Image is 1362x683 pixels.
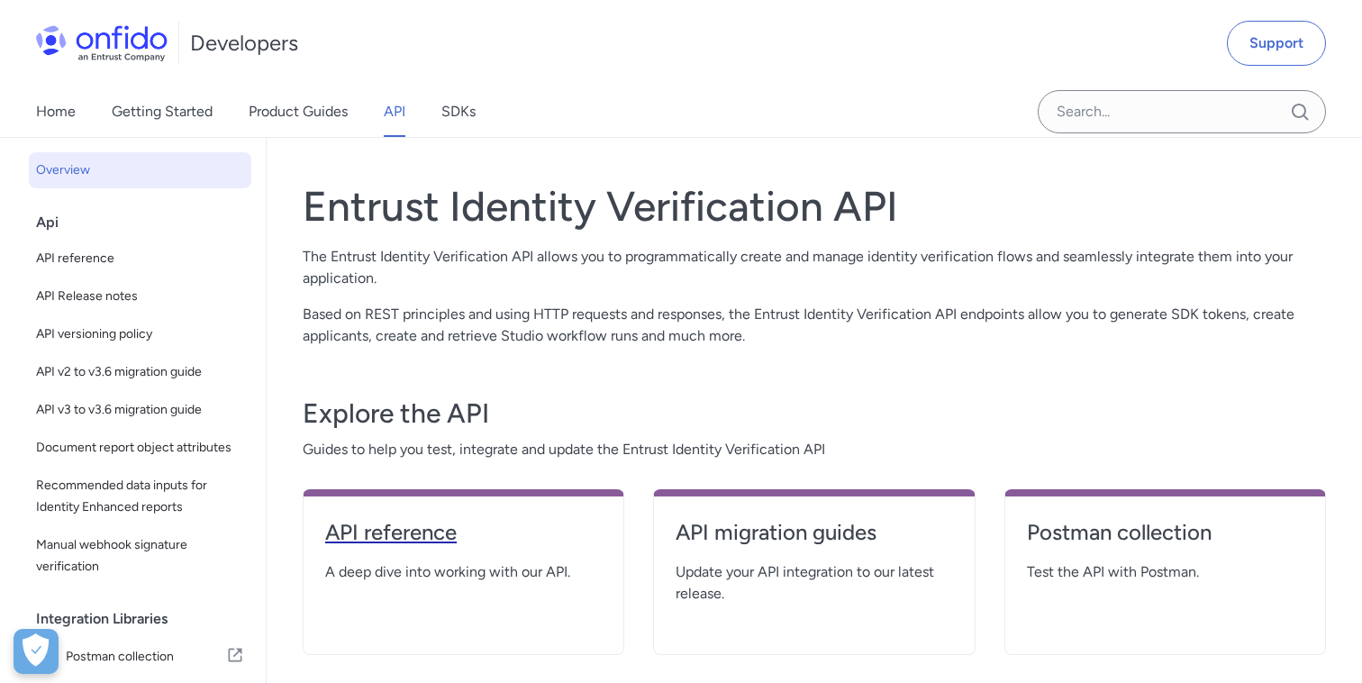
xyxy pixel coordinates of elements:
button: Open Preferences [14,629,59,674]
a: Postman collection [1027,518,1303,561]
h4: API migration guides [676,518,952,547]
span: Guides to help you test, integrate and update the Entrust Identity Verification API [303,439,1326,460]
a: SDKs [441,87,476,137]
span: API Release notes [36,286,244,307]
span: Recommended data inputs for Identity Enhanced reports [36,475,244,518]
div: Integration Libraries [36,601,259,637]
a: API versioning policy [29,316,251,352]
h1: Developers [190,29,298,58]
a: API migration guides [676,518,952,561]
h3: Explore the API [303,396,1326,432]
a: API v3 to v3.6 migration guide [29,392,251,428]
a: Getting Started [112,87,213,137]
a: Home [36,87,76,137]
a: Manual webhook signature verification [29,527,251,585]
span: API versioning policy [36,323,244,345]
span: API v3 to v3.6 migration guide [36,399,244,421]
span: Update your API integration to our latest release. [676,561,952,605]
h4: Postman collection [1027,518,1303,547]
span: API reference [36,248,244,269]
div: Cookie Preferences [14,629,59,674]
a: API reference [325,518,602,561]
a: IconPostman collectionPostman collection [29,637,251,677]
img: Onfido Logo [36,25,168,61]
span: API v2 to v3.6 migration guide [36,361,244,383]
h4: API reference [325,518,602,547]
h1: Entrust Identity Verification API [303,181,1326,232]
a: Recommended data inputs for Identity Enhanced reports [29,468,251,525]
a: Product Guides [249,87,348,137]
a: API [384,87,405,137]
a: API reference [29,241,251,277]
p: Based on REST principles and using HTTP requests and responses, the Entrust Identity Verification... [303,304,1326,347]
span: Overview [36,159,244,181]
a: Support [1227,21,1326,66]
span: Document report object attributes [36,437,244,459]
a: API Release notes [29,278,251,314]
a: Overview [29,152,251,188]
span: A deep dive into working with our API. [325,561,602,583]
input: Onfido search input field [1038,90,1326,133]
a: Document report object attributes [29,430,251,466]
a: API v2 to v3.6 migration guide [29,354,251,390]
div: Api [36,205,259,241]
span: Manual webhook signature verification [36,534,244,578]
p: The Entrust Identity Verification API allows you to programmatically create and manage identity v... [303,246,1326,289]
span: Test the API with Postman. [1027,561,1303,583]
span: Postman collection [66,644,226,669]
